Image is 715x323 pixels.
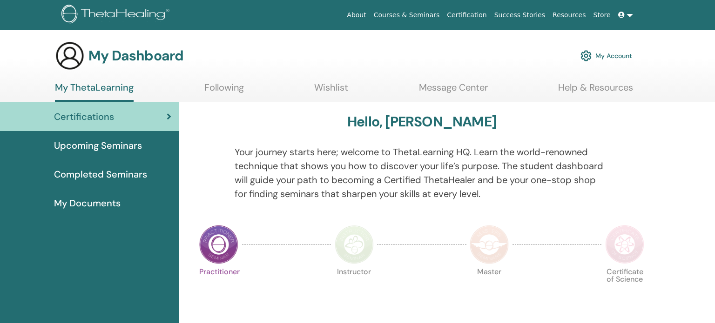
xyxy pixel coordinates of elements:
[580,48,592,64] img: cog.svg
[590,7,614,24] a: Store
[605,268,644,307] p: Certificate of Science
[314,82,348,100] a: Wishlist
[54,138,142,152] span: Upcoming Seminars
[55,41,85,71] img: generic-user-icon.jpg
[54,167,147,181] span: Completed Seminars
[204,82,244,100] a: Following
[54,196,121,210] span: My Documents
[55,82,134,102] a: My ThetaLearning
[443,7,490,24] a: Certification
[470,268,509,307] p: Master
[88,47,183,64] h3: My Dashboard
[61,5,173,26] img: logo.png
[549,7,590,24] a: Resources
[235,145,609,201] p: Your journey starts here; welcome to ThetaLearning HQ. Learn the world-renowned technique that sh...
[335,225,374,264] img: Instructor
[580,46,632,66] a: My Account
[470,225,509,264] img: Master
[199,225,238,264] img: Practitioner
[347,113,496,130] h3: Hello, [PERSON_NAME]
[335,268,374,307] p: Instructor
[491,7,549,24] a: Success Stories
[605,225,644,264] img: Certificate of Science
[370,7,444,24] a: Courses & Seminars
[199,268,238,307] p: Practitioner
[54,110,114,124] span: Certifications
[419,82,488,100] a: Message Center
[558,82,633,100] a: Help & Resources
[343,7,370,24] a: About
